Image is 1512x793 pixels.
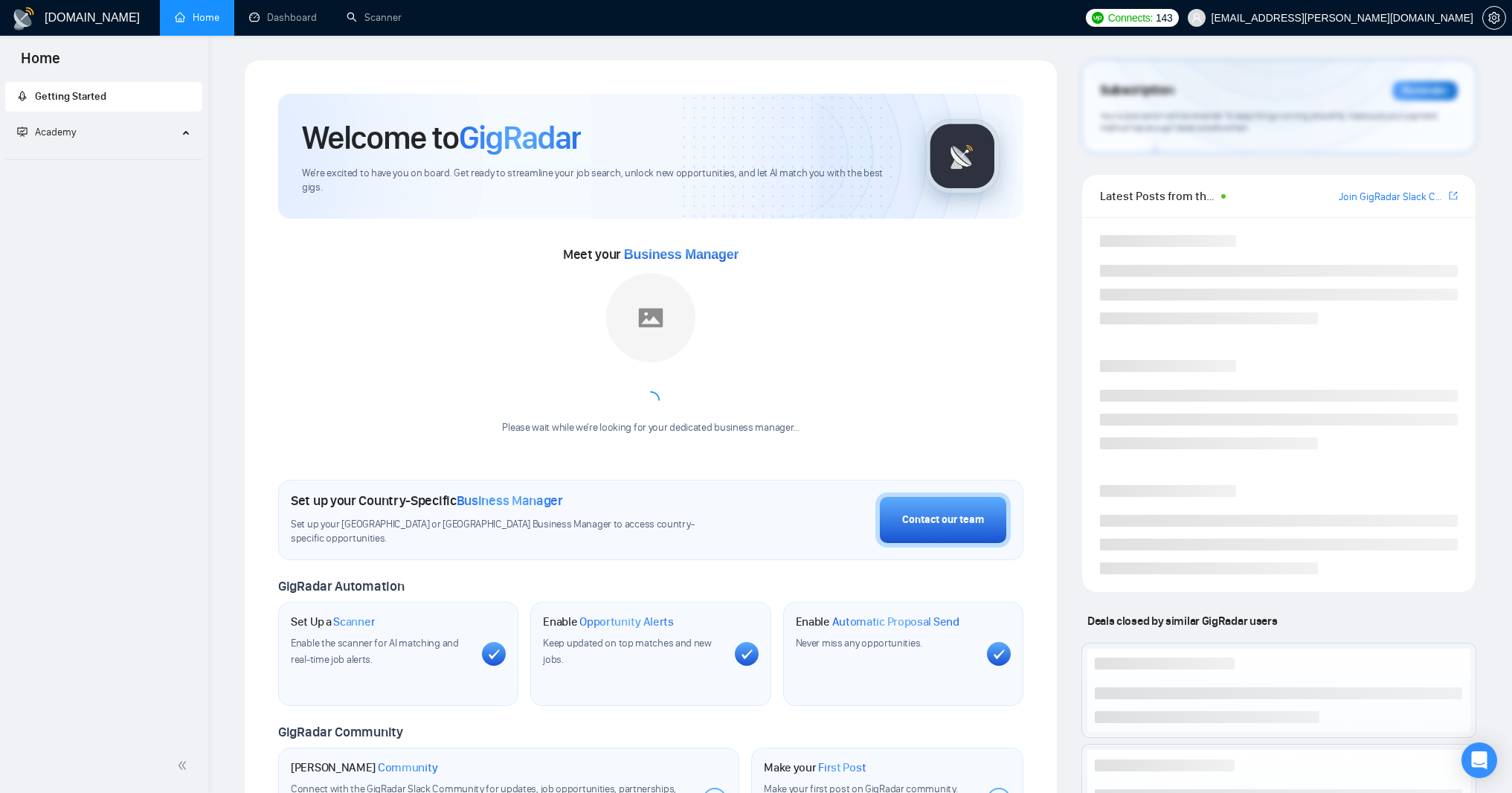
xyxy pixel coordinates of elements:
[1392,81,1458,100] div: Reminder
[543,637,712,666] span: Keep updated on top matches and new jobs.
[832,614,959,629] span: Automatic Proposal Send
[1483,12,1505,24] span: setting
[278,578,404,594] span: GigRadar Automation
[579,614,674,629] span: Opportunity Alerts
[493,421,808,435] div: Please wait while we're looking for your dedicated business manager...
[333,614,375,629] span: Scanner
[563,246,739,263] span: Meet your
[796,637,922,649] span: Never miss any opportunities.
[925,119,1000,193] img: gigradar-logo.png
[1092,12,1104,24] img: upwork-logo.png
[1100,187,1217,205] span: Latest Posts from the GigRadar Community
[302,118,581,158] h1: Welcome to
[17,126,28,137] span: fund-projection-screen
[5,153,202,163] li: Academy Homepage
[17,126,76,138] span: Academy
[249,11,317,24] a: dashboardDashboard
[302,167,901,195] span: We're excited to have you on board. Get ready to streamline your job search, unlock new opportuni...
[1482,6,1506,30] button: setting
[606,273,695,362] img: placeholder.png
[347,11,402,24] a: searchScanner
[764,760,866,775] h1: Make your
[12,7,36,30] img: logo
[818,760,866,775] span: First Post
[1449,190,1458,202] span: export
[642,391,660,409] span: loading
[278,724,403,740] span: GigRadar Community
[1482,12,1506,24] a: setting
[1100,78,1174,103] span: Subscription
[35,90,106,103] span: Getting Started
[1191,13,1202,23] span: user
[459,118,581,158] span: GigRadar
[291,637,459,666] span: Enable the scanner for AI matching and real-time job alerts.
[177,758,192,773] span: double-left
[796,614,959,629] h1: Enable
[291,614,375,629] h1: Set Up a
[1461,742,1497,778] div: Open Intercom Messenger
[543,614,674,629] h1: Enable
[1156,10,1172,26] span: 143
[17,91,28,101] span: rocket
[175,11,219,24] a: homeHome
[291,760,438,775] h1: [PERSON_NAME]
[291,518,723,546] span: Set up your [GEOGRAPHIC_DATA] or [GEOGRAPHIC_DATA] Business Manager to access country-specific op...
[35,126,76,138] span: Academy
[378,760,438,775] span: Community
[5,82,202,112] li: Getting Started
[875,492,1011,548] button: Contact our team
[902,512,984,528] div: Contact our team
[457,492,563,509] span: Business Manager
[1339,189,1446,205] a: Join GigRadar Slack Community
[624,247,739,262] span: Business Manager
[9,48,72,79] span: Home
[1100,110,1438,134] span: Your subscription will be renewed. To keep things running smoothly, make sure your payment method...
[1081,608,1283,634] span: Deals closed by similar GigRadar users
[291,492,563,509] h1: Set up your Country-Specific
[1449,189,1458,203] a: export
[1108,10,1153,26] span: Connects:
